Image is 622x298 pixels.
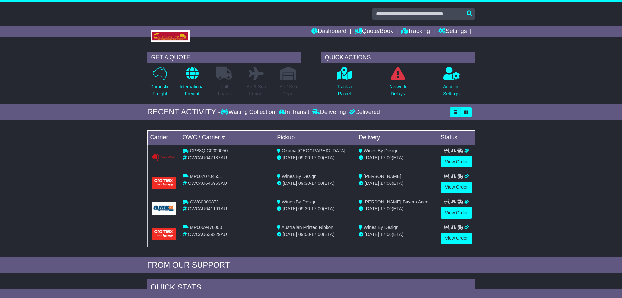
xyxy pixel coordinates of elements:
[281,225,333,230] span: Australian Printed Ribbon
[337,83,352,97] p: Track a Parcel
[365,155,379,160] span: [DATE]
[298,155,310,160] span: 09:00
[365,181,379,186] span: [DATE]
[179,66,205,101] a: InternationalFreight
[311,155,323,160] span: 17:00
[380,232,392,237] span: 17:00
[152,153,176,161] img: GetCarrierServiceLogo
[365,232,379,237] span: [DATE]
[380,155,392,160] span: 17:00
[364,225,399,230] span: Wines By Design
[441,207,472,219] a: View Order
[152,202,176,214] img: GetCarrierServiceLogo
[188,155,227,160] span: OWCAU647187AU
[282,174,317,179] span: Wines By Design
[359,154,435,161] div: (ETA)
[277,205,353,212] div: - (ETA)
[274,130,356,145] td: Pickup
[283,155,297,160] span: [DATE]
[359,205,435,212] div: (ETA)
[150,83,169,97] p: Domestic Freight
[441,182,472,193] a: View Order
[216,83,232,97] p: Full Loads
[277,109,311,116] div: In Transit
[283,206,297,211] span: [DATE]
[311,206,323,211] span: 17:00
[180,83,205,97] p: International Freight
[336,66,352,101] a: Track aParcel
[355,26,393,37] a: Quote/Book
[311,181,323,186] span: 17:00
[147,260,475,270] div: FROM OUR SUPPORT
[348,109,380,116] div: Delivered
[277,231,353,238] div: - (ETA)
[152,228,176,240] img: Aramex.png
[380,181,392,186] span: 17:00
[190,148,228,153] span: CPB8QIC0000050
[188,206,227,211] span: OWCAU641191AU
[221,109,277,116] div: Waiting Collection
[356,130,438,145] td: Delivery
[147,130,180,145] td: Carrier
[364,199,430,204] span: [PERSON_NAME] Buyers Agent
[438,130,475,145] td: Status
[247,83,266,97] p: Air & Sea Freight
[311,232,323,237] span: 17:00
[152,177,176,189] img: Aramex.png
[389,66,407,101] a: NetworkDelays
[443,66,460,101] a: AccountSettings
[359,180,435,187] div: (ETA)
[359,231,435,238] div: (ETA)
[147,107,221,117] div: RECENT ACTIVITY -
[311,26,346,37] a: Dashboard
[282,148,345,153] span: Okuma [GEOGRAPHIC_DATA]
[188,232,227,237] span: OWCAU639229AU
[280,83,297,97] p: Air / Sea Depot
[180,130,274,145] td: OWC / Carrier #
[441,233,472,244] a: View Order
[147,52,301,63] div: GET A QUOTE
[298,232,310,237] span: 09:00
[380,206,392,211] span: 17:00
[401,26,430,37] a: Tracking
[190,174,222,179] span: MP0070704551
[311,109,348,116] div: Delivering
[147,279,475,297] div: Quick Stats
[190,199,219,204] span: OWC0000372
[277,180,353,187] div: - (ETA)
[188,181,227,186] span: OWCAU646963AU
[364,174,401,179] span: [PERSON_NAME]
[283,232,297,237] span: [DATE]
[190,225,222,230] span: MP0069470000
[277,154,353,161] div: - (ETA)
[298,181,310,186] span: 09:30
[443,83,460,97] p: Account Settings
[390,83,406,97] p: Network Delays
[282,199,317,204] span: Wines By Design
[441,156,472,167] a: View Order
[298,206,310,211] span: 09:30
[283,181,297,186] span: [DATE]
[150,66,169,101] a: DomesticFreight
[365,206,379,211] span: [DATE]
[438,26,467,37] a: Settings
[364,148,399,153] span: Wines By Design
[321,52,475,63] div: QUICK ACTIONS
